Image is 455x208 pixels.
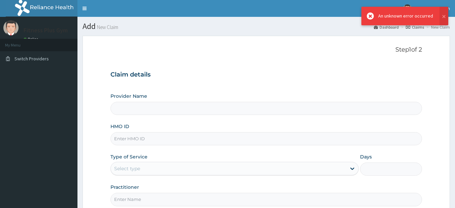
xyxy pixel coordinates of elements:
[403,4,412,13] img: User Image
[110,193,422,206] input: Enter Name
[378,12,433,20] div: An unknown error occurred
[110,184,139,190] label: Practitioner
[24,37,40,41] a: Online
[374,24,399,30] a: Dashboard
[110,123,129,130] label: HMO ID
[416,5,450,11] span: Fitness Plus Gym
[110,71,422,79] h3: Claim details
[425,24,450,30] li: New Claim
[24,27,68,33] p: Fitness Plus Gym
[3,20,19,35] img: User Image
[96,25,118,30] small: New Claim
[110,132,422,145] input: Enter HMO ID
[406,24,424,30] a: Claims
[14,56,49,62] span: Switch Providers
[114,165,140,172] div: Select type
[83,22,450,31] h1: Add
[360,153,372,160] label: Days
[110,153,148,160] label: Type of Service
[110,46,422,54] p: Step 1 of 2
[110,93,147,99] label: Provider Name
